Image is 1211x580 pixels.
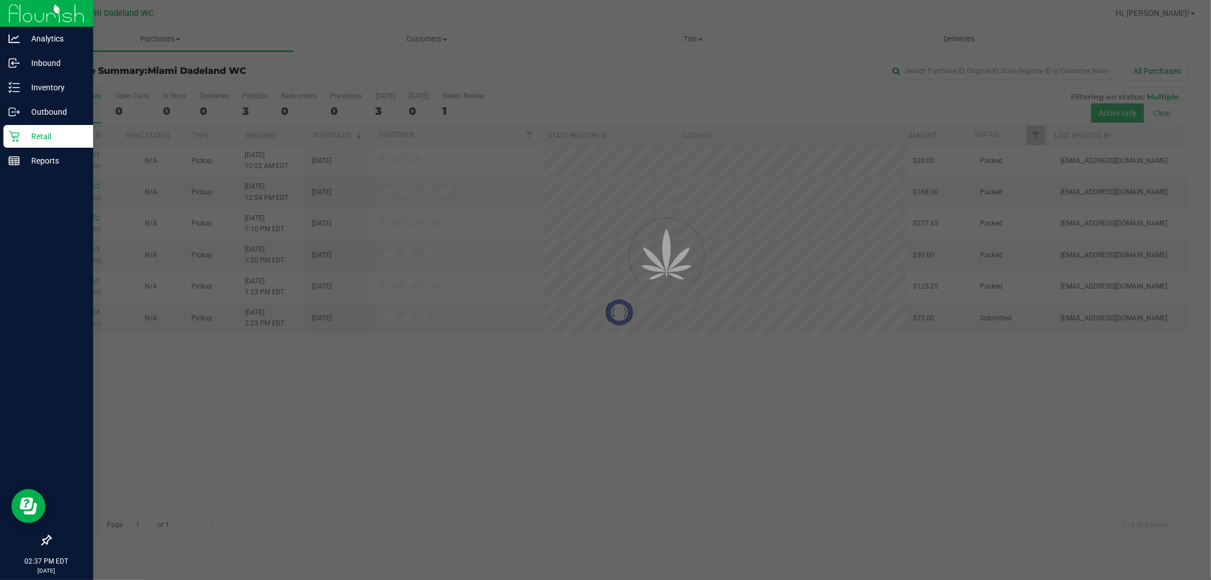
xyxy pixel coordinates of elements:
[9,57,20,69] inline-svg: Inbound
[20,81,88,94] p: Inventory
[9,131,20,142] inline-svg: Retail
[9,82,20,93] inline-svg: Inventory
[20,154,88,168] p: Reports
[9,106,20,118] inline-svg: Outbound
[9,155,20,166] inline-svg: Reports
[9,33,20,44] inline-svg: Analytics
[20,32,88,45] p: Analytics
[11,489,45,523] iframe: Resource center
[20,130,88,143] p: Retail
[20,56,88,70] p: Inbound
[5,566,88,575] p: [DATE]
[20,105,88,119] p: Outbound
[5,556,88,566] p: 02:37 PM EDT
